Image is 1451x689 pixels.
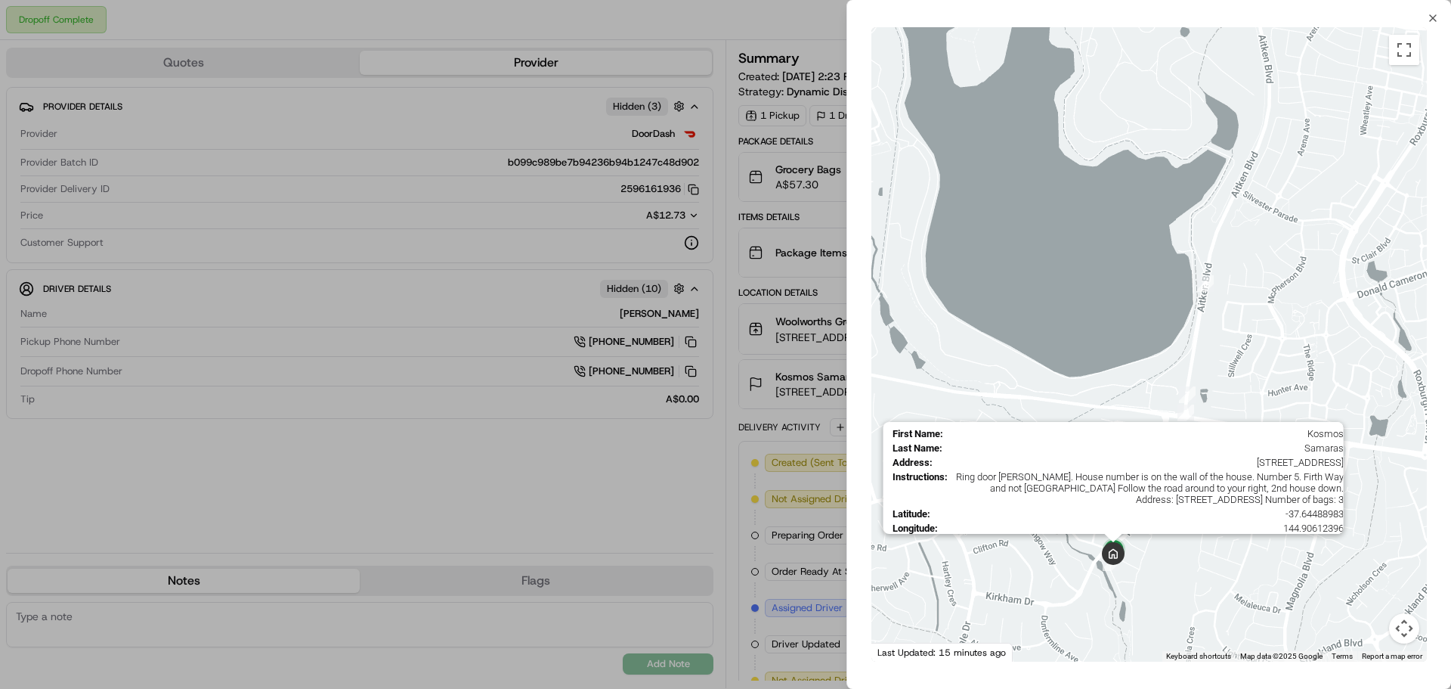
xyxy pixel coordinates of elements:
span: Kosmos [948,428,1343,439]
span: Address : [892,457,932,468]
button: Toggle fullscreen view [1389,35,1419,65]
span: Ring door [PERSON_NAME]. House number is on the wall of the house. Number 5. Firth Way and not [G... [953,471,1343,505]
span: Longitude : [892,523,937,534]
span: [STREET_ADDRESS] [938,457,1343,468]
a: Terms (opens in new tab) [1332,652,1353,660]
div: 8 [1177,405,1194,421]
button: Map camera controls [1389,613,1419,644]
span: Latitude : [892,508,930,520]
span: First Name : [892,428,942,439]
div: 9 [1103,554,1119,571]
span: Samaras [948,442,1343,454]
a: Report a map error [1362,652,1422,660]
span: Last Name : [892,442,942,454]
button: Keyboard shortcuts [1166,651,1231,662]
img: Google [875,642,925,662]
a: Open this area in Google Maps (opens a new window) [875,642,925,662]
span: -37.64488983 [936,508,1343,520]
div: 7 [1179,386,1196,403]
span: Map data ©2025 Google [1240,652,1323,660]
div: Last Updated: 15 minutes ago [871,643,1013,662]
div: 6 [1197,275,1214,292]
span: Instructions : [892,471,947,505]
span: 144.90612396 [943,523,1343,534]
